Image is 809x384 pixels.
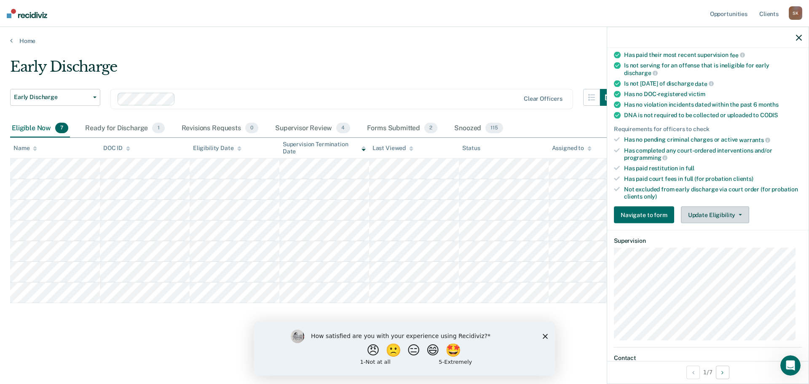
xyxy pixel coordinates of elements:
span: CODIS [760,112,778,118]
span: victim [688,91,705,97]
div: Clear officers [524,95,563,102]
span: 2 [424,123,437,134]
img: Recidiviz [7,9,47,18]
div: Has no pending criminal charges or active [624,136,802,144]
div: Requirements for officers to check [614,126,802,133]
div: Last Viewed [372,145,413,152]
button: Update Eligibility [681,207,749,223]
div: Has paid court fees in full (for probation [624,175,802,183]
span: 7 [55,123,68,134]
span: date [695,80,713,87]
div: Has paid restitution in [624,165,802,172]
span: clients) [733,175,753,182]
span: 0 [245,123,258,134]
div: Early Discharge [10,58,617,82]
div: Supervision Termination Date [283,141,366,155]
div: Ready for Discharge [83,119,166,138]
span: warrants [739,137,770,143]
span: fee [730,51,745,58]
div: Name [13,145,37,152]
button: Navigate to form [614,207,674,223]
div: 1 / 7 [607,361,809,383]
div: Supervisor Review [273,119,352,138]
a: Navigate to form link [614,207,678,223]
div: Snoozed [453,119,505,138]
div: Eligibility Date [193,145,241,152]
span: 115 [485,123,503,134]
div: Is not [DATE] of discharge [624,80,802,87]
span: months [758,101,779,108]
button: Previous Opportunity [686,365,700,379]
span: Early Discharge [14,94,90,101]
div: Status [462,145,480,152]
span: 1 [152,123,164,134]
iframe: Intercom live chat [780,355,801,376]
div: Is not serving for an offense that is ineligible for early [624,62,802,76]
a: Home [10,37,799,45]
div: DNA is not required to be collected or uploaded to [624,112,802,119]
dt: Contact [614,354,802,362]
div: Forms Submitted [365,119,439,138]
div: Not excluded from early discharge via court order (for probation clients [624,185,802,200]
iframe: Survey by Kim from Recidiviz [254,321,555,376]
div: DOC ID [103,145,130,152]
span: 4 [336,123,350,134]
div: Has paid their most recent supervision [624,51,802,59]
div: Revisions Requests [180,119,260,138]
span: discharge [624,70,658,76]
div: Eligible Now [10,119,70,138]
button: Next Opportunity [716,365,729,379]
div: Has no violation incidents dated within the past 6 [624,101,802,108]
dt: Supervision [614,237,802,244]
div: Has no DOC-registered [624,91,802,98]
span: programming [624,154,667,161]
div: Has completed any court-ordered interventions and/or [624,147,802,161]
div: S K [789,6,802,20]
span: only) [644,193,657,199]
span: full [686,165,694,172]
div: Assigned to [552,145,592,152]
